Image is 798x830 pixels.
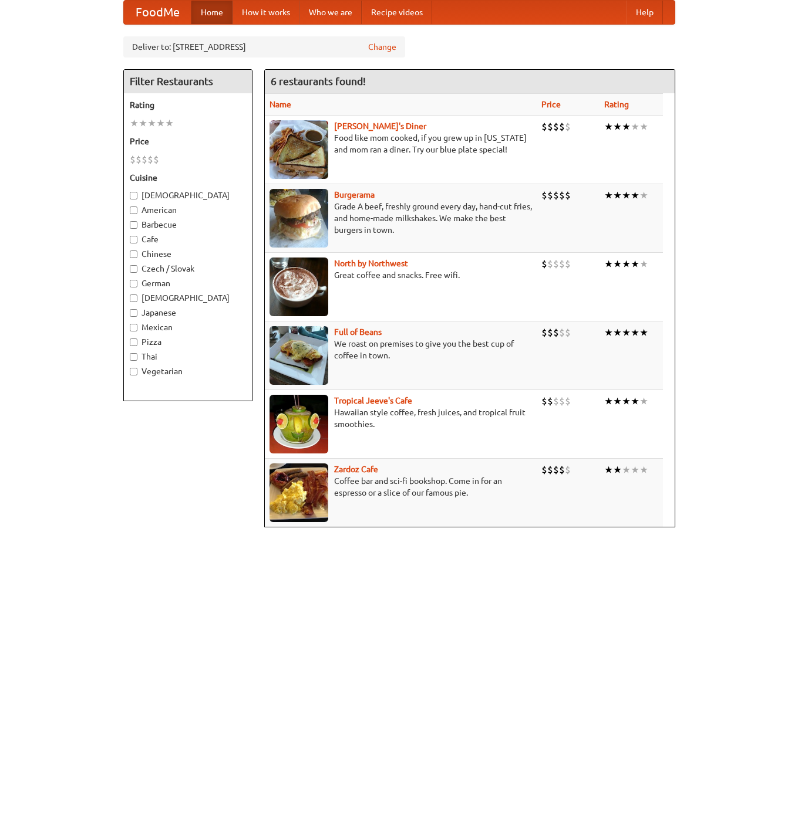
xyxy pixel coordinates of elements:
[553,258,559,270] li: $
[334,465,378,474] a: Zardoz Cafe
[130,99,246,111] h5: Rating
[139,117,147,130] li: ★
[604,326,613,339] li: ★
[541,189,547,202] li: $
[334,327,382,337] a: Full of Beans
[622,258,631,270] li: ★
[233,1,299,24] a: How it works
[604,395,613,408] li: ★
[130,189,246,201] label: [DEMOGRAPHIC_DATA]
[123,36,405,57] div: Deliver to: [STREET_ADDRESS]
[130,172,246,184] h5: Cuisine
[604,189,613,202] li: ★
[130,250,137,258] input: Chinese
[124,70,252,93] h4: Filter Restaurants
[565,258,571,270] li: $
[270,463,328,522] img: zardoz.jpg
[124,1,191,24] a: FoodMe
[270,258,328,316] img: north.jpg
[553,189,559,202] li: $
[565,120,571,133] li: $
[622,395,631,408] li: ★
[639,326,648,339] li: ★
[613,395,622,408] li: ★
[299,1,362,24] a: Who we are
[622,120,631,133] li: ★
[130,336,246,348] label: Pizza
[334,190,375,199] a: Burgerama
[130,192,137,199] input: [DEMOGRAPHIC_DATA]
[130,309,137,317] input: Japanese
[130,307,246,319] label: Japanese
[130,351,246,363] label: Thai
[334,396,412,405] a: Tropical Jeeve's Cafe
[147,117,156,130] li: ★
[368,41,396,53] a: Change
[130,263,246,275] label: Czech / Slovak
[559,463,565,476] li: $
[271,76,366,87] ng-pluralize: 6 restaurants found!
[130,368,137,375] input: Vegetarian
[627,1,663,24] a: Help
[270,406,532,430] p: Hawaiian style coffee, fresh juices, and tropical fruit smoothies.
[270,395,328,453] img: jeeves.jpg
[547,326,553,339] li: $
[270,475,532,499] p: Coffee bar and sci-fi bookshop. Come in for an espresso or a slice of our famous pie.
[270,269,532,281] p: Great coffee and snacks. Free wifi.
[270,100,291,109] a: Name
[130,219,246,231] label: Barbecue
[130,324,137,331] input: Mexican
[559,120,565,133] li: $
[565,463,571,476] li: $
[631,189,639,202] li: ★
[553,463,559,476] li: $
[270,326,328,385] img: beans.jpg
[130,135,246,147] h5: Price
[130,248,246,260] label: Chinese
[136,153,142,166] li: $
[604,100,629,109] a: Rating
[130,206,137,214] input: American
[565,395,571,408] li: $
[270,201,532,236] p: Grade A beef, freshly ground every day, hand-cut fries, and home-made milkshakes. We make the bes...
[541,100,561,109] a: Price
[622,326,631,339] li: ★
[565,326,571,339] li: $
[553,120,559,133] li: $
[130,280,137,287] input: German
[631,463,639,476] li: ★
[147,153,153,166] li: $
[334,121,426,131] a: [PERSON_NAME]'s Diner
[553,326,559,339] li: $
[604,258,613,270] li: ★
[541,258,547,270] li: $
[270,132,532,155] p: Food like mom cooked, if you grew up in [US_STATE] and mom ran a diner. Try our blue plate special!
[547,395,553,408] li: $
[613,189,622,202] li: ★
[547,463,553,476] li: $
[142,153,147,166] li: $
[559,395,565,408] li: $
[362,1,432,24] a: Recipe videos
[547,120,553,133] li: $
[604,120,613,133] li: ★
[547,189,553,202] li: $
[631,326,639,339] li: ★
[639,120,648,133] li: ★
[270,189,328,248] img: burgerama.jpg
[130,233,246,245] label: Cafe
[334,259,408,268] a: North by Northwest
[130,236,137,243] input: Cafe
[631,258,639,270] li: ★
[622,189,631,202] li: ★
[130,294,137,302] input: [DEMOGRAPHIC_DATA]
[130,153,136,166] li: $
[631,395,639,408] li: ★
[639,395,648,408] li: ★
